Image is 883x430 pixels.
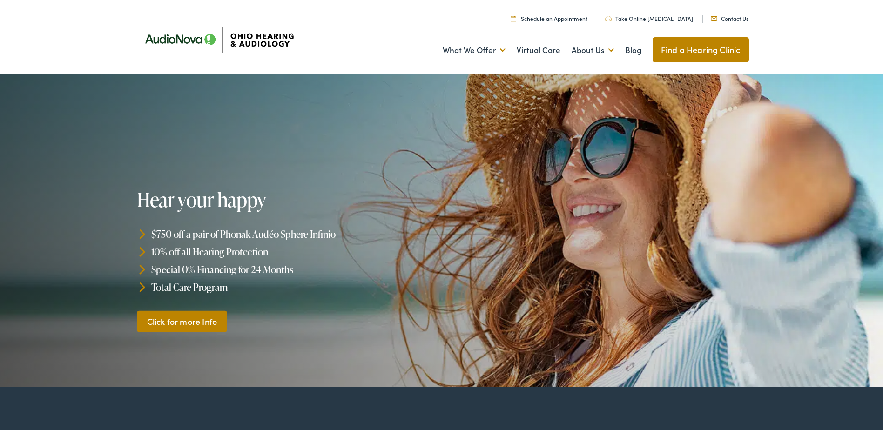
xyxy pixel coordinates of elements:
a: Virtual Care [517,33,560,67]
a: About Us [572,33,614,67]
li: Total Care Program [137,278,446,296]
a: What We Offer [443,33,506,67]
li: Special 0% Financing for 24 Months [137,261,446,278]
li: 10% off all Hearing Protection [137,243,446,261]
li: $750 off a pair of Phonak Audéo Sphere Infinio [137,225,446,243]
a: Blog [625,33,641,67]
img: Mail icon representing email contact with Ohio Hearing in Cincinnati, OH [711,16,717,21]
img: Headphones icone to schedule online hearing test in Cincinnati, OH [605,16,612,21]
img: Calendar Icon to schedule a hearing appointment in Cincinnati, OH [511,15,516,21]
a: Schedule an Appointment [511,14,587,22]
a: Find a Hearing Clinic [653,37,749,62]
a: Contact Us [711,14,748,22]
h1: Hear your happy [137,189,446,210]
a: Take Online [MEDICAL_DATA] [605,14,693,22]
a: Click for more Info [137,310,227,332]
